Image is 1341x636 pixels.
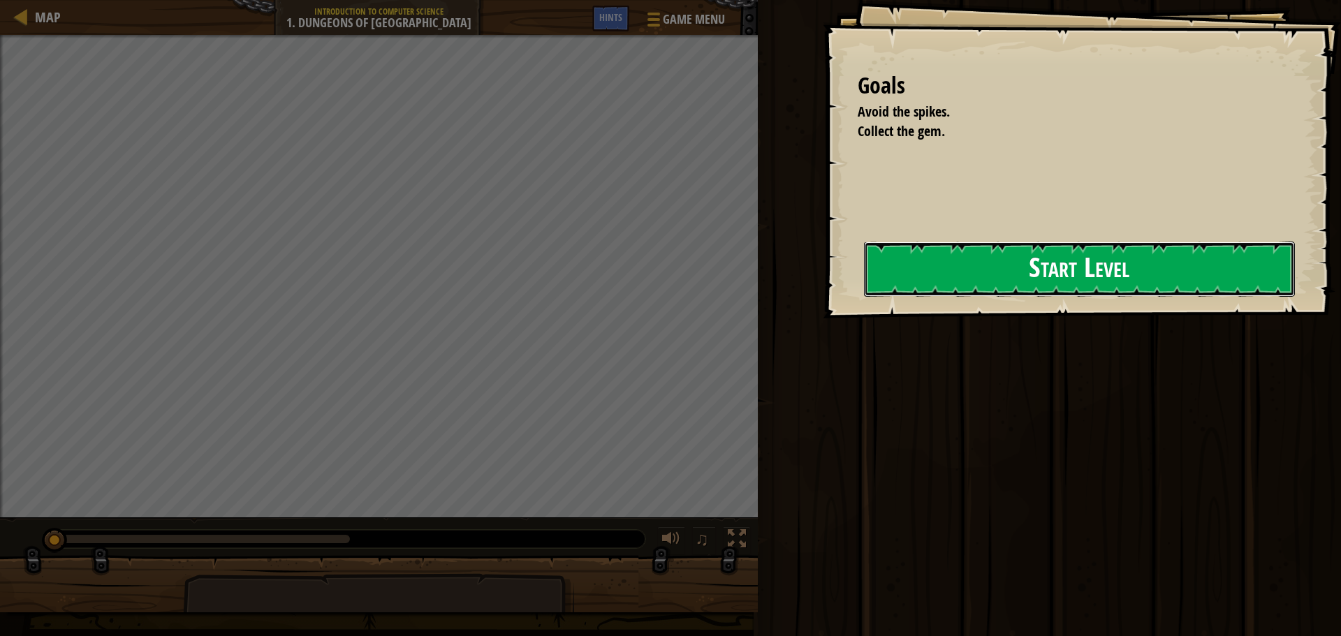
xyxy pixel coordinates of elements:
[723,526,751,555] button: Toggle fullscreen
[858,102,950,121] span: Avoid the spikes.
[695,528,709,549] span: ♫
[28,8,61,27] a: Map
[657,526,685,555] button: Adjust volume
[840,121,1289,142] li: Collect the gem.
[858,121,945,140] span: Collect the gem.
[864,242,1295,297] button: Start Level
[663,10,725,29] span: Game Menu
[858,70,1292,102] div: Goals
[840,102,1289,122] li: Avoid the spikes.
[599,10,622,24] span: Hints
[692,526,716,555] button: ♫
[636,6,733,38] button: Game Menu
[35,8,61,27] span: Map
